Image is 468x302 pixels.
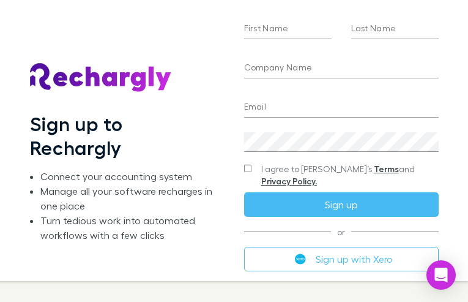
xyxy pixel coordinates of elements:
[261,163,439,187] span: I agree to [PERSON_NAME]’s and
[374,164,399,174] a: Terms
[295,254,306,265] img: Xero's logo
[40,169,219,184] li: Connect your accounting system
[261,176,317,186] a: Privacy Policy.
[244,232,439,232] span: or
[30,63,172,92] img: Rechargly's Logo
[30,112,220,159] h1: Sign up to Rechargly
[244,192,439,217] button: Sign up
[426,260,456,290] div: Open Intercom Messenger
[244,247,439,271] button: Sign up with Xero
[40,184,219,213] li: Manage all your software recharges in one place
[40,213,219,243] li: Turn tedious work into automated workflows with a few clicks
